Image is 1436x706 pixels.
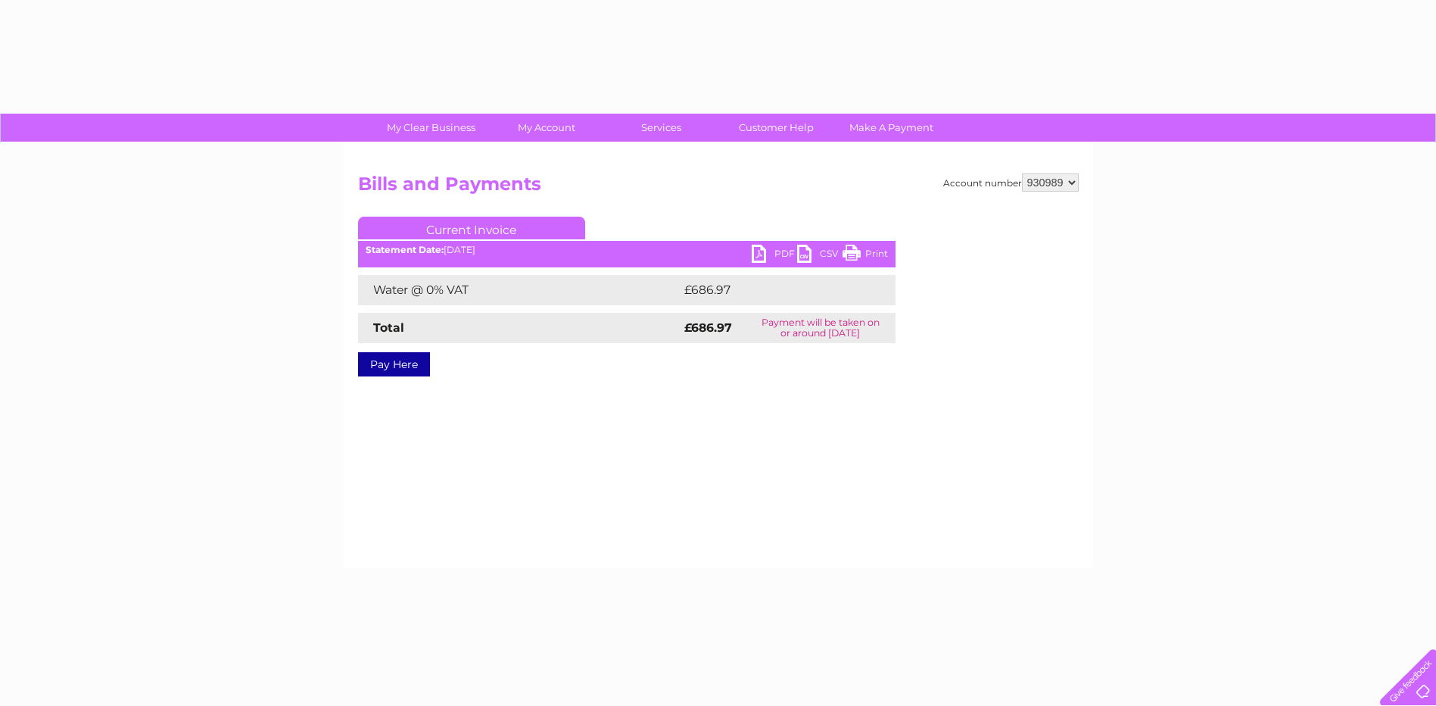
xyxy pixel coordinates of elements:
a: CSV [797,245,843,267]
a: Customer Help [714,114,839,142]
strong: Total [373,320,404,335]
a: Current Invoice [358,217,585,239]
td: Water @ 0% VAT [358,275,681,305]
div: [DATE] [358,245,896,255]
b: Statement Date: [366,244,444,255]
a: Make A Payment [829,114,954,142]
a: My Account [484,114,609,142]
a: Services [599,114,724,142]
td: Payment will be taken on or around [DATE] [746,313,895,343]
h2: Bills and Payments [358,173,1079,202]
a: Pay Here [358,352,430,376]
div: Account number [943,173,1079,192]
strong: £686.97 [684,320,732,335]
td: £686.97 [681,275,869,305]
a: Print [843,245,888,267]
a: PDF [752,245,797,267]
a: My Clear Business [369,114,494,142]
